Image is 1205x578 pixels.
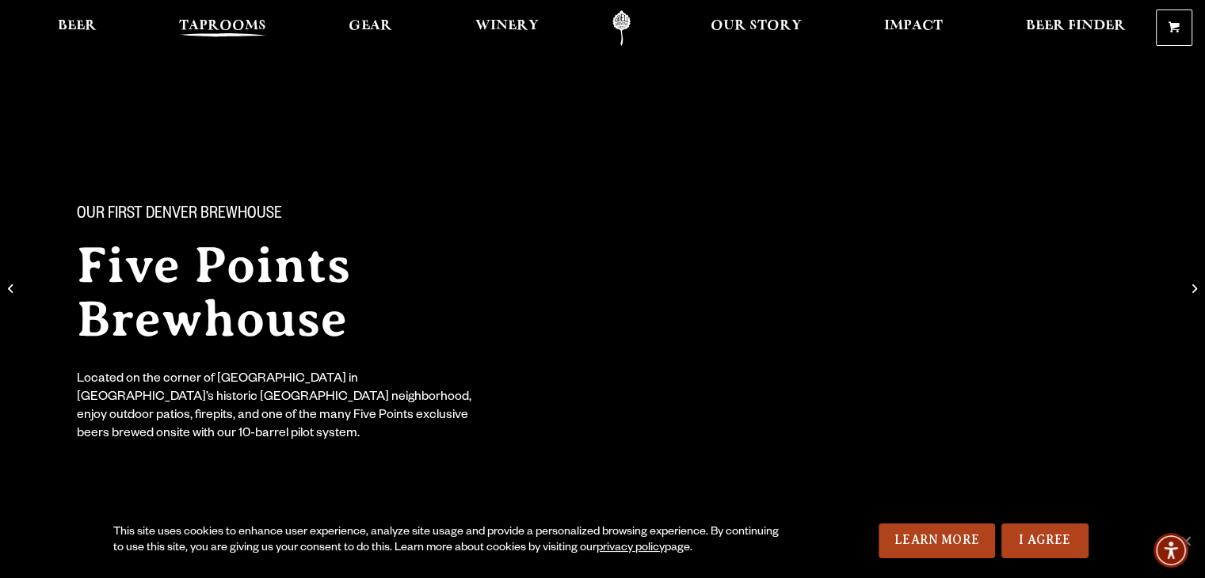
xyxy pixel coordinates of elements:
[597,542,665,555] a: privacy policy
[338,10,402,46] a: Gear
[77,238,571,346] h2: Five Points Brewhouse
[700,10,812,46] a: Our Story
[1015,10,1135,46] a: Beer Finder
[179,20,266,32] span: Taprooms
[1154,533,1188,568] div: Accessibility Menu
[711,20,802,32] span: Our Story
[1025,20,1125,32] span: Beer Finder
[879,523,995,558] a: Learn More
[169,10,276,46] a: Taprooms
[465,10,549,46] a: Winery
[592,10,651,46] a: Odell Home
[884,20,943,32] span: Impact
[874,10,953,46] a: Impact
[1001,523,1089,558] a: I Agree
[77,371,482,444] div: Located on the corner of [GEOGRAPHIC_DATA] in [GEOGRAPHIC_DATA]’s historic [GEOGRAPHIC_DATA] neig...
[113,525,789,557] div: This site uses cookies to enhance user experience, analyze site usage and provide a personalized ...
[349,20,392,32] span: Gear
[58,20,97,32] span: Beer
[77,205,282,226] span: Our First Denver Brewhouse
[48,10,107,46] a: Beer
[475,20,539,32] span: Winery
